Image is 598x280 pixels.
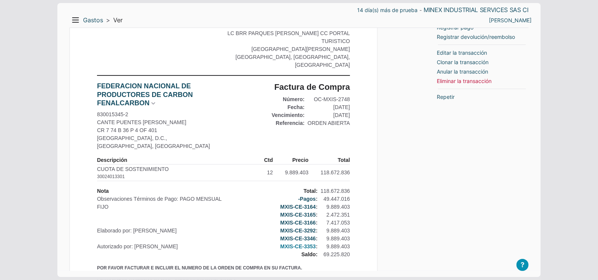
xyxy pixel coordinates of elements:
a: MINEX INDUSTRIAL SERVICES SAS CI [424,6,529,14]
a: Eliminar la transacción [437,77,492,85]
div: : [280,211,317,219]
div: [GEOGRAPHIC_DATA][PERSON_NAME] [GEOGRAPHIC_DATA], [GEOGRAPHIC_DATA], [GEOGRAPHIC_DATA] [226,45,350,69]
span: > [106,16,110,24]
a: MXIS-CE-3166 [280,219,316,227]
a: MXIS-CE-3353 [280,243,316,251]
div: 49.447.016 [321,195,350,203]
div: Referencia: [272,119,305,127]
div: Saldo: [280,251,317,258]
div: : [280,243,317,251]
div: LC BRR PARQUES [PERSON_NAME] CC PORTAL TURISTICO [226,29,350,45]
a: Registrar devolución/reembolso [437,33,515,41]
div: 118.672.836 [321,187,350,195]
div: CR 7 74 B 36 P 4 OF 401 [97,126,222,134]
span: Ver [113,16,123,24]
div: ORDEN ABIERTA [308,119,350,127]
div: 2.472.351 [321,211,350,219]
div: [GEOGRAPHIC_DATA], D.C., [GEOGRAPHIC_DATA], [GEOGRAPHIC_DATA] [97,134,222,150]
a: MXIS-CE-3165 [280,211,316,219]
div: : [280,235,317,243]
a: -Pagos [298,195,316,203]
div: Número: [272,95,305,103]
div: OC-MXIS-2748 [308,95,350,103]
div: 9.889.403 [321,227,350,235]
div: 7.417.053 [321,219,350,227]
div: Precio [273,156,308,165]
div: 9.889.403 [321,235,350,243]
a: Repetir [437,93,455,101]
div: Factura de Compra [274,82,350,92]
div: 9.889.403 [321,203,350,211]
div: Fecha: [272,103,305,111]
strong: POR FAVOR FACTURAR E INCLUIR EL NUMERO DE LA ORDEN DE COMPRA EN SU FACTURA. [97,265,302,271]
a: Editar la transacción [437,49,487,57]
div: : [280,203,317,211]
a: FEDERACION NACIONAL DE PRODUCTORES DE CARBON FENALCARBON [97,82,218,108]
div: 9.889.403 [321,243,350,251]
div: : [280,219,317,227]
div: : [280,195,317,203]
a: ALEJANDRA RAMIREZ RAMIREZ [489,16,532,24]
a: Gastos [83,16,103,24]
div: Vencimiento: [272,111,305,119]
a: MXIS-CE-3292 [280,227,316,235]
a: MXIS-CE-3164 [280,203,316,211]
div: Observaciones Términos de Pago: PAGO MENSUAL FIJO Elaborado por: [PERSON_NAME] Autorizado por: [P... [97,187,222,258]
div: Ctd [252,156,273,165]
div: [DATE] [308,103,350,111]
a: MXIS-CE-3346 [280,235,316,243]
a: Clonar la transacción [437,58,489,66]
div: Descripción [97,156,252,165]
div: Total [308,156,350,165]
div: CANTE PUENTES [PERSON_NAME] [97,118,222,126]
a: Anular la transacción [437,68,488,75]
div: 30024013301 [97,173,125,180]
div: : [280,227,317,235]
div: 69.225.820 [321,251,350,258]
div: 118.672.836 [308,165,350,180]
span: Nota [97,187,222,195]
button: Menu [69,14,82,26]
a: 14 día(s) más de prueba [357,6,418,14]
div: [DATE] [308,111,350,119]
span: - [419,8,422,12]
div: 9.889.403 [273,165,308,180]
button: ? [516,259,529,271]
div: 12 [252,165,273,180]
div: 830015345-2 [97,111,222,118]
div: CUOTA DE SOSTENIMIENTO [97,165,252,180]
div: Total: [280,187,317,195]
